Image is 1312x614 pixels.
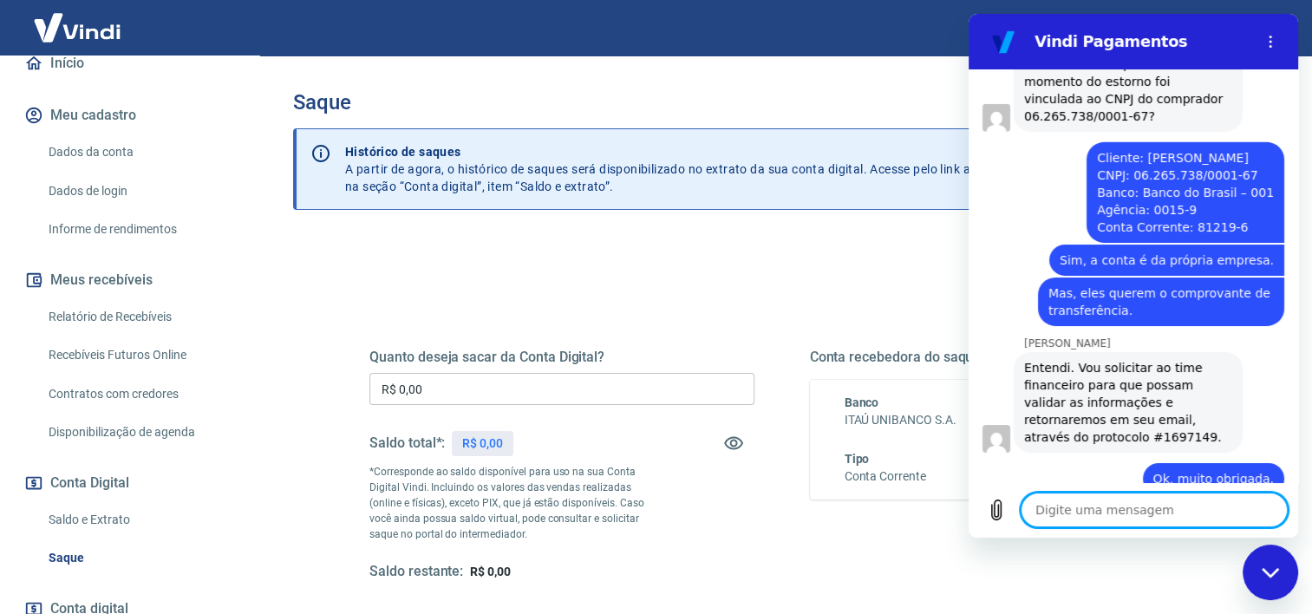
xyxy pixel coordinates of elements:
h3: Saque [293,90,1270,114]
iframe: Botão para abrir a janela de mensagens, conversa em andamento [1243,545,1298,600]
h5: Saldo restante: [369,563,463,581]
a: Início [21,44,238,82]
span: R$ 0,00 [470,565,511,578]
a: Saque [42,540,238,576]
a: Saldo e Extrato [42,502,238,538]
a: Dados de login [42,173,238,209]
p: A partir de agora, o histórico de saques será disponibilizado no extrato da sua conta digital. Ac... [345,143,1124,195]
h5: Quanto deseja sacar da Conta Digital? [369,349,754,366]
p: R$ 0,00 [462,434,503,453]
button: Conta Digital [21,464,238,502]
h6: Conta Corrente [845,467,926,486]
button: Meu cadastro [21,96,238,134]
a: Informe de rendimentos [42,212,238,247]
img: Vindi [21,1,134,54]
h6: ITAÚ UNIBANCO S.A. [845,411,1160,429]
p: Histórico de saques [345,143,1124,160]
p: *Corresponde ao saldo disponível para uso na sua Conta Digital Vindi. Incluindo os valores das ve... [369,464,658,542]
span: Banco [845,395,879,409]
button: Sair [1229,12,1291,44]
a: Contratos com credores [42,376,238,412]
h5: Saldo total*: [369,434,445,452]
a: Dados da conta [42,134,238,170]
a: Disponibilização de agenda [42,415,238,450]
a: Relatório de Recebíveis [42,299,238,335]
iframe: Janela de mensagens [969,14,1298,538]
span: Tipo [845,452,870,466]
h5: Conta recebedora do saque [810,349,1195,366]
a: Recebíveis Futuros Online [42,337,238,373]
button: Meus recebíveis [21,261,238,299]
